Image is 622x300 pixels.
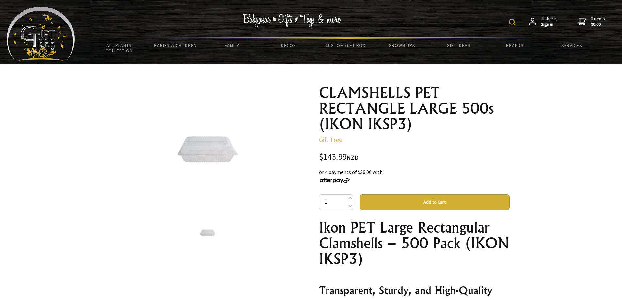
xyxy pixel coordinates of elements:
[204,39,260,52] a: Family
[194,220,222,245] img: CLAMSHELLS PET RECTANGLE LARGE 500s (IKON IKSP3)
[319,85,510,132] h1: CLAMSHELLS PET RECTANGLE LARGE 500s (IKON IKSP3)
[243,14,341,27] img: Babywear - Gifts - Toys & more
[360,194,510,210] button: Add to Cart
[374,39,430,52] a: Grown Ups
[529,16,557,27] a: Hi there,Sign in
[509,19,516,25] img: product search
[543,39,600,52] a: Services
[430,39,486,52] a: Gift Ideas
[7,7,75,61] img: Babyware - Gifts - Toys and more...
[591,22,605,27] strong: $0.00
[591,16,605,27] span: 0 items
[541,16,557,27] span: Hi there,
[319,153,510,162] div: $143.99
[319,220,510,267] h1: Ikon PET Large Rectangular Clamshells – 500 Pack (IKON IKSP3)
[319,135,342,144] a: Gift Tree
[317,39,374,52] a: Custom Gift Box
[147,39,204,52] a: Babies & Children
[260,39,317,52] a: Decor
[487,39,543,52] a: Brands
[319,168,510,184] div: or 4 payments of $36.00 with
[347,154,359,161] span: NZD
[91,39,147,57] a: All Plants Collection
[578,16,605,27] a: 0 items$0.00
[153,101,263,196] img: CLAMSHELLS PET RECTANGLE LARGE 500s (IKON IKSP3)
[541,22,557,27] strong: Sign in
[319,178,350,183] img: Afterpay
